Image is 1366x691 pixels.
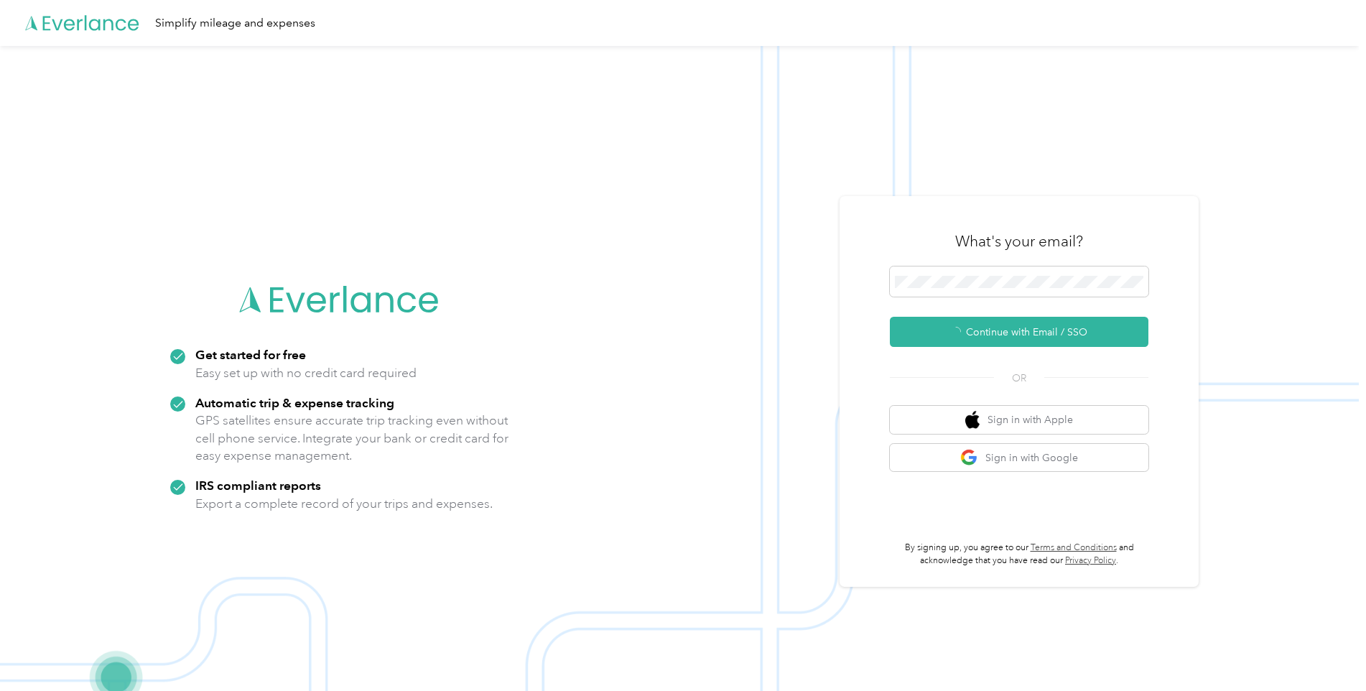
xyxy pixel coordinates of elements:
[195,347,306,362] strong: Get started for free
[195,412,509,465] p: GPS satellites ensure accurate trip tracking even without cell phone service. Integrate your bank...
[965,411,980,429] img: apple logo
[994,371,1044,386] span: OR
[955,231,1083,251] h3: What's your email?
[195,364,417,382] p: Easy set up with no credit card required
[890,406,1148,434] button: apple logoSign in with Apple
[960,449,978,467] img: google logo
[890,317,1148,347] button: Continue with Email / SSO
[195,495,493,513] p: Export a complete record of your trips and expenses.
[890,444,1148,472] button: google logoSign in with Google
[1065,555,1116,566] a: Privacy Policy
[195,395,394,410] strong: Automatic trip & expense tracking
[195,478,321,493] strong: IRS compliant reports
[155,14,315,32] div: Simplify mileage and expenses
[890,542,1148,567] p: By signing up, you agree to our and acknowledge that you have read our .
[1031,542,1117,553] a: Terms and Conditions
